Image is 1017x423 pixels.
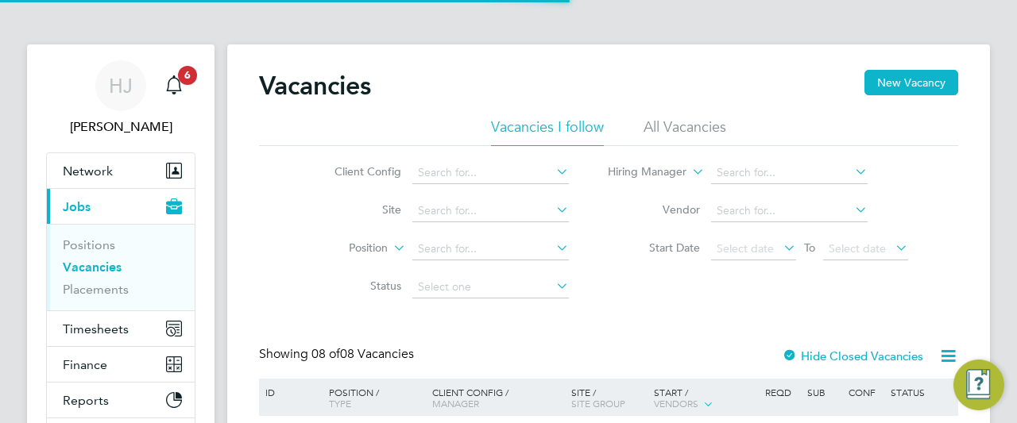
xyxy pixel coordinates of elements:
[63,357,107,372] span: Finance
[329,397,351,410] span: Type
[412,200,569,222] input: Search for...
[47,153,195,188] button: Network
[650,379,761,418] div: Start /
[428,379,567,417] div: Client Config /
[63,163,113,179] span: Network
[609,240,700,255] label: Start Date
[63,282,129,297] a: Placements
[63,321,129,336] span: Timesheets
[654,397,698,410] span: Vendors
[609,202,700,217] label: Vendor
[63,260,122,275] a: Vacancies
[46,117,195,137] span: Holly Jones
[317,379,428,417] div: Position /
[829,241,886,256] span: Select date
[47,347,195,382] button: Finance
[310,164,401,179] label: Client Config
[887,379,956,406] div: Status
[311,346,340,362] span: 08 of
[644,117,726,146] li: All Vacancies
[412,276,569,298] input: Select one
[803,379,845,406] div: Sub
[711,200,868,222] input: Search for...
[63,199,91,214] span: Jobs
[63,393,109,408] span: Reports
[717,241,774,256] span: Select date
[799,237,820,258] span: To
[412,162,569,184] input: Search for...
[953,360,1004,410] button: Engage Resource Center
[63,237,115,252] a: Positions
[259,346,417,363] div: Showing
[567,379,651,417] div: Site /
[47,189,195,224] button: Jobs
[491,117,604,146] li: Vacancies I follow
[47,224,195,310] div: Jobs
[178,66,197,85] span: 6
[432,397,479,410] span: Manager
[845,379,886,406] div: Conf
[47,311,195,346] button: Timesheets
[47,383,195,417] button: Reports
[711,162,868,184] input: Search for...
[761,379,802,406] div: Reqd
[158,60,190,111] a: 6
[595,164,686,180] label: Hiring Manager
[571,397,625,410] span: Site Group
[310,279,401,293] label: Status
[109,75,133,96] span: HJ
[311,346,414,362] span: 08 Vacancies
[310,202,401,217] label: Site
[259,70,371,102] h2: Vacancies
[412,238,569,260] input: Search for...
[46,60,195,137] a: HJ[PERSON_NAME]
[296,240,388,256] label: Position
[261,379,317,406] div: ID
[782,348,923,363] label: Hide Closed Vacancies
[864,70,958,95] button: New Vacancy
